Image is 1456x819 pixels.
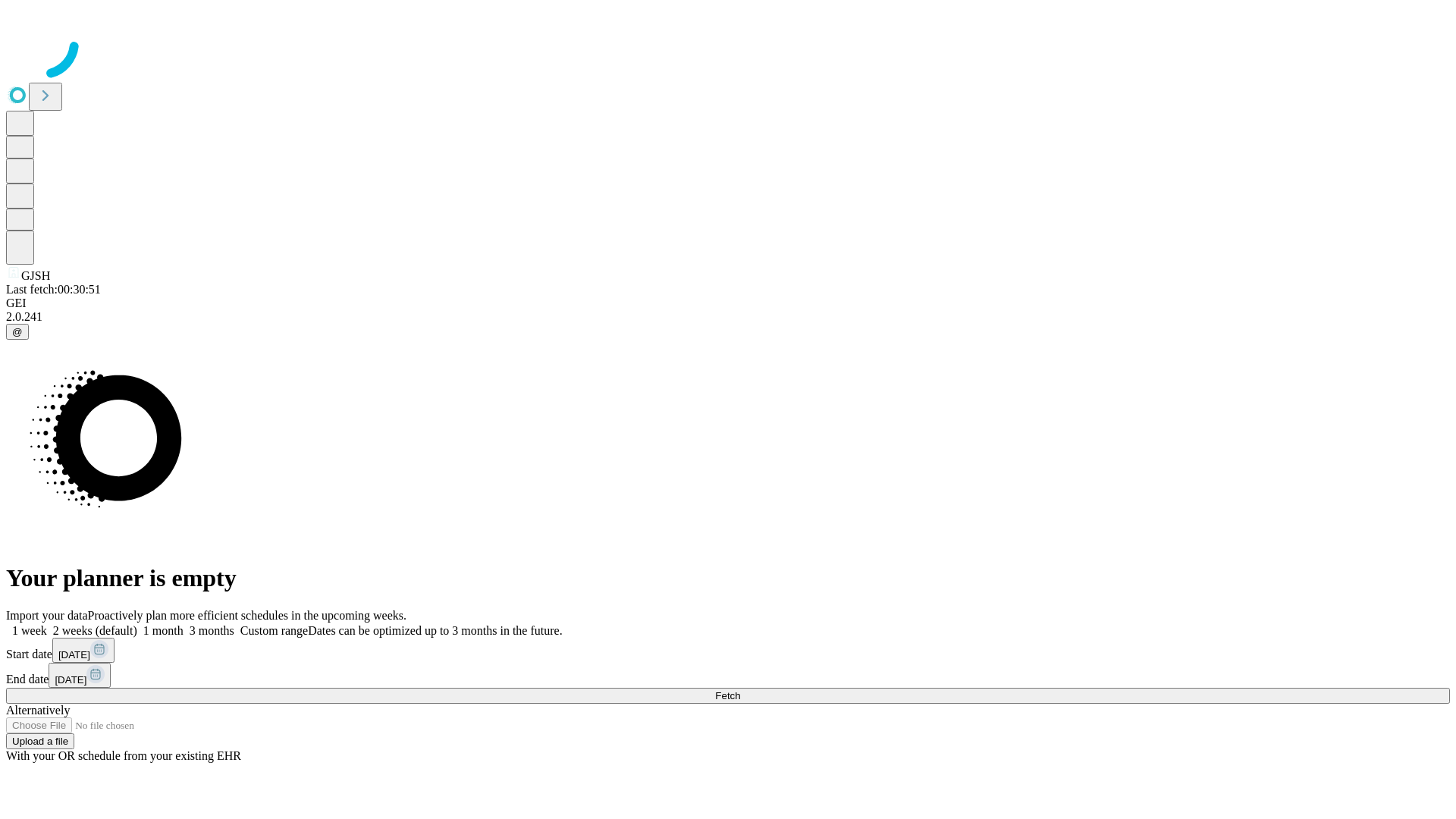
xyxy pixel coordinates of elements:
[55,674,86,686] span: [DATE]
[190,624,234,637] span: 3 months
[6,609,88,622] span: Import your data
[6,638,1450,663] div: Start date
[6,749,241,762] span: With your OR schedule from your existing EHR
[58,649,90,661] span: [DATE]
[6,297,1450,310] div: GEI
[49,663,111,688] button: [DATE]
[6,704,70,717] span: Alternatively
[12,624,47,637] span: 1 week
[6,733,74,749] button: Upload a file
[6,310,1450,324] div: 2.0.241
[88,609,406,622] span: Proactively plan more efficient schedules in the upcoming weeks.
[143,624,184,637] span: 1 month
[6,688,1450,704] button: Fetch
[308,624,562,637] span: Dates can be optimized up to 3 months in the future.
[6,564,1450,592] h1: Your planner is empty
[6,283,101,296] span: Last fetch: 00:30:51
[21,269,50,282] span: GJSH
[240,624,308,637] span: Custom range
[6,324,29,340] button: @
[53,624,137,637] span: 2 weeks (default)
[52,638,115,663] button: [DATE]
[715,690,740,701] span: Fetch
[12,326,23,337] span: @
[6,663,1450,688] div: End date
